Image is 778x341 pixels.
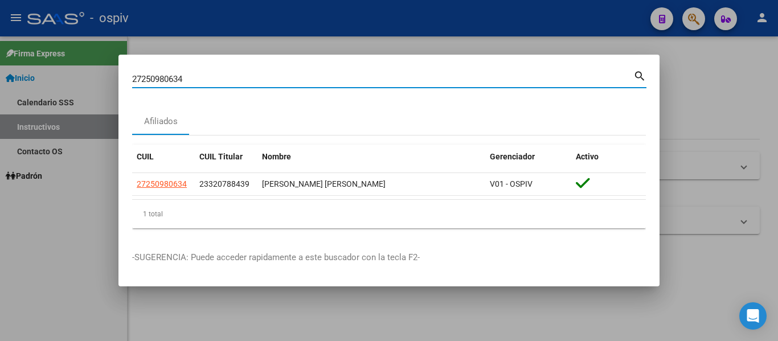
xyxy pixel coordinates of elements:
datatable-header-cell: Nombre [257,145,485,169]
mat-icon: search [633,68,646,82]
datatable-header-cell: Gerenciador [485,145,571,169]
span: 27250980634 [137,179,187,188]
span: Gerenciador [490,152,535,161]
div: Open Intercom Messenger [739,302,767,330]
datatable-header-cell: CUIL Titular [195,145,257,169]
div: Afiliados [144,115,178,128]
span: 23320788439 [199,179,249,188]
span: CUIL Titular [199,152,243,161]
p: -SUGERENCIA: Puede acceder rapidamente a este buscador con la tecla F2- [132,251,646,264]
div: [PERSON_NAME] [PERSON_NAME] [262,178,481,191]
span: Nombre [262,152,291,161]
datatable-header-cell: CUIL [132,145,195,169]
span: CUIL [137,152,154,161]
div: 1 total [132,200,646,228]
span: Activo [576,152,599,161]
datatable-header-cell: Activo [571,145,646,169]
span: V01 - OSPIV [490,179,533,188]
